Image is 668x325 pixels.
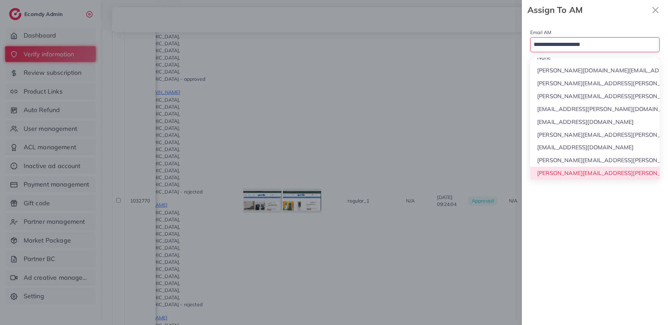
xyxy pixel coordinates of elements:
[530,180,660,192] li: [PERSON_NAME][DOMAIN_NAME][EMAIL_ADDRESS][DOMAIN_NAME]
[530,90,660,103] li: [PERSON_NAME][EMAIL_ADDRESS][PERSON_NAME][DOMAIN_NAME]
[530,37,660,52] div: Search for option
[649,3,662,17] button: Close
[530,141,660,154] li: [EMAIL_ADDRESS][DOMAIN_NAME]
[530,116,660,128] li: [EMAIL_ADDRESS][DOMAIN_NAME]
[530,167,660,180] li: [PERSON_NAME][EMAIL_ADDRESS][PERSON_NAME][DOMAIN_NAME]
[530,64,660,77] li: [PERSON_NAME][DOMAIN_NAME][EMAIL_ADDRESS][DOMAIN_NAME]
[530,103,660,116] li: [EMAIL_ADDRESS][PERSON_NAME][DOMAIN_NAME]
[530,154,660,167] li: [PERSON_NAME][EMAIL_ADDRESS][PERSON_NAME][DOMAIN_NAME]
[527,4,649,16] strong: Assign To AM
[530,51,660,64] li: None
[649,3,662,17] svg: x
[531,39,651,51] input: Search for option
[530,29,551,36] label: Email AM
[530,128,660,141] li: [PERSON_NAME][EMAIL_ADDRESS][PERSON_NAME][DOMAIN_NAME]
[530,77,660,90] li: [PERSON_NAME][EMAIL_ADDRESS][PERSON_NAME][DOMAIN_NAME]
